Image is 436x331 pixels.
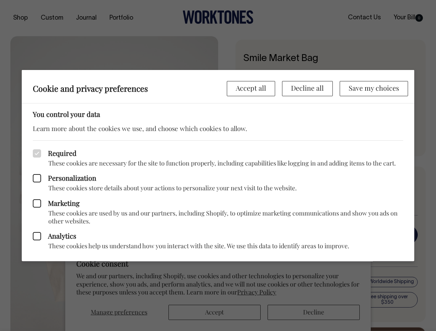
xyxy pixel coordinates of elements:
h2: Cookie and privacy preferences [33,83,227,93]
p: Learn more about the cookies we use, and choose which cookies to allow. [33,123,403,133]
label: Required [33,149,403,157]
label: Marketing [33,199,403,207]
button: Accept all [227,81,275,96]
button: Decline all [282,81,333,96]
h3: You control your data [33,110,403,118]
p: These cookies help us understand how you interact with the site. We use this data to identify are... [33,242,403,250]
p: These cookies store details about your actions to personalize your next visit to the website. [33,184,403,192]
label: Personalization [33,174,403,182]
label: Analytics [33,232,403,240]
p: These cookies are used by us and our partners, including Shopify, to optimize marketing communica... [33,209,403,225]
p: These cookies are necessary for the site to function properly, including capabilities like loggin... [33,159,403,167]
button: Save my choices [340,81,408,96]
